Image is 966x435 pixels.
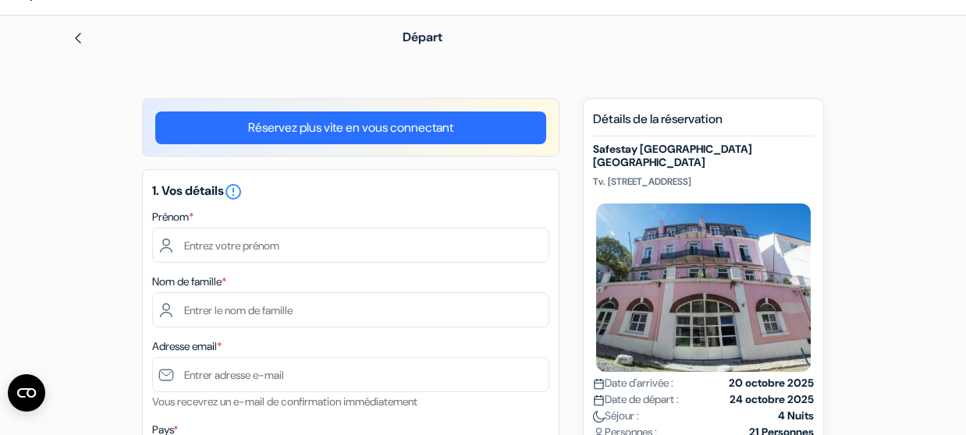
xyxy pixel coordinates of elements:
h5: Détails de la réservation [593,111,814,136]
small: Vous recevrez un e-mail de confirmation immédiatement [152,394,417,408]
label: Prénom [152,209,194,225]
p: Tv. [STREET_ADDRESS] [593,175,814,188]
input: Entrer le nom de famille [152,292,549,327]
span: Date d'arrivée : [593,375,673,391]
strong: 24 octobre 2025 [730,391,814,408]
label: Nom de famille [152,274,226,290]
h5: Safestay [GEOGRAPHIC_DATA] [GEOGRAPHIC_DATA] [593,143,814,169]
label: Adresse email [152,338,222,355]
img: left_arrow.svg [72,32,84,44]
a: Réservez plus vite en vous connectant [155,111,546,144]
img: calendar.svg [593,394,605,406]
a: error_outline [224,182,243,199]
button: Ouvrir le widget CMP [8,374,45,412]
span: Séjour : [593,408,639,424]
input: Entrer adresse e-mail [152,357,549,392]
strong: 20 octobre 2025 [729,375,814,391]
img: calendar.svg [593,378,605,390]
strong: 4 Nuits [778,408,814,424]
span: Départ [403,29,442,45]
img: moon.svg [593,411,605,423]
i: error_outline [224,182,243,201]
span: Date de départ : [593,391,679,408]
h5: 1. Vos détails [152,182,549,201]
input: Entrez votre prénom [152,228,549,263]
